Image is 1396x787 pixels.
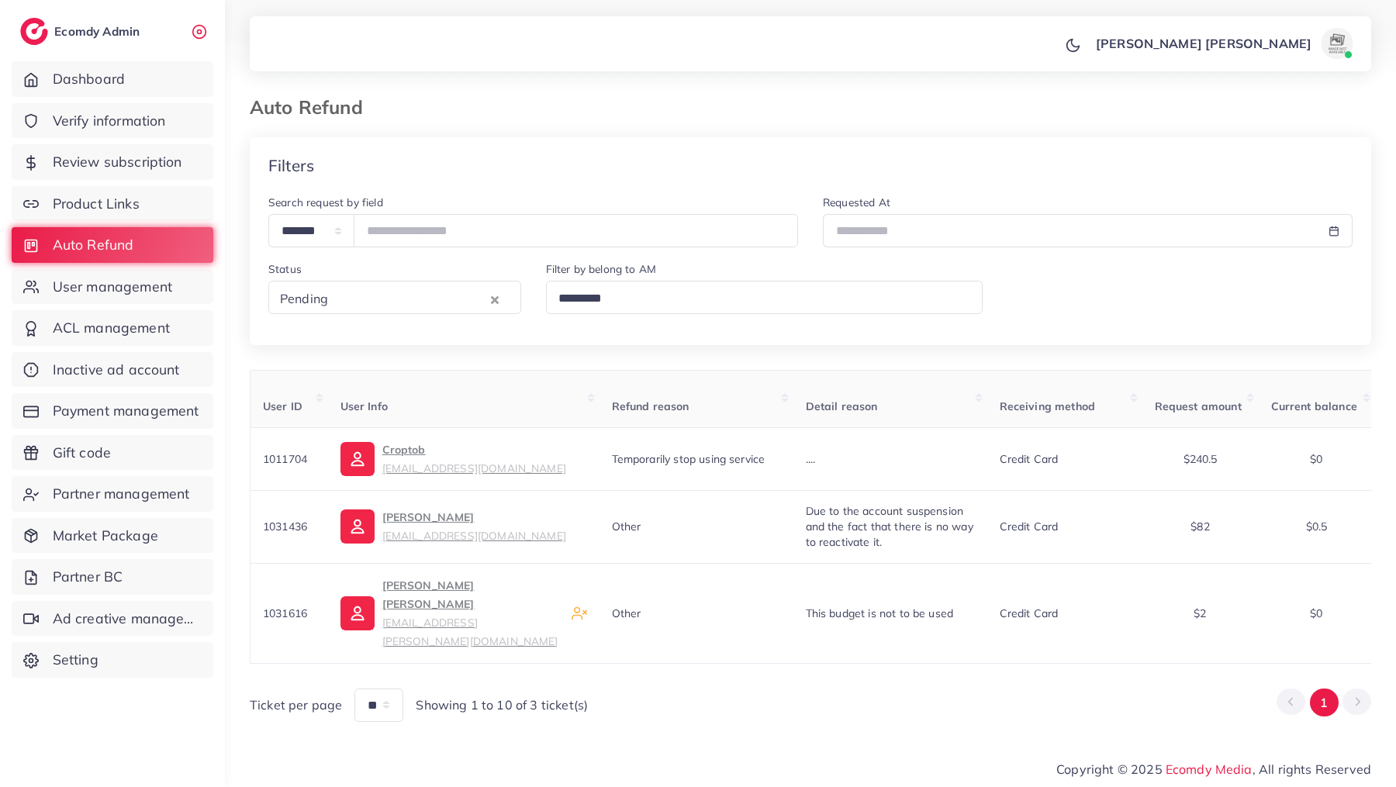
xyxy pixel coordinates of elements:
[12,476,213,512] a: Partner management
[277,288,331,311] span: Pending
[806,606,954,620] span: This budget is not to be used
[53,401,199,421] span: Payment management
[20,18,48,45] img: logo
[53,152,182,172] span: Review subscription
[12,186,213,222] a: Product Links
[268,281,521,314] div: Search for option
[53,69,125,89] span: Dashboard
[1253,760,1371,778] span: , All rights Reserved
[20,18,143,45] a: logoEcomdy Admin
[1056,760,1371,778] span: Copyright © 2025
[1096,34,1311,53] p: [PERSON_NAME] [PERSON_NAME]
[1271,399,1357,413] span: Current balance
[806,452,816,466] span: ....
[1310,606,1322,620] span: $0
[53,650,98,670] span: Setting
[340,508,566,545] a: [PERSON_NAME][EMAIL_ADDRESS][DOMAIN_NAME]
[263,519,307,533] span: 1031436
[1310,452,1322,466] span: $0
[1190,519,1209,533] span: $82
[1000,450,1059,468] p: Credit card
[268,261,302,277] label: Status
[12,435,213,471] a: Gift code
[1166,761,1253,777] a: Ecomdy Media
[1310,689,1339,717] button: Go to page 1
[340,440,566,478] a: Croptob[EMAIL_ADDRESS][DOMAIN_NAME]
[1306,519,1328,533] span: $0.5
[340,576,559,651] a: [PERSON_NAME] [PERSON_NAME][EMAIL_ADDRESS][PERSON_NAME][DOMAIN_NAME]
[612,606,641,620] span: Other
[53,318,170,338] span: ACL management
[340,596,375,630] img: ic-user-info.36bf1079.svg
[12,601,213,637] a: Ad creative management
[12,393,213,429] a: Payment management
[53,443,111,463] span: Gift code
[553,287,963,311] input: Search for option
[340,442,375,476] img: ic-user-info.36bf1079.svg
[12,518,213,554] a: Market Package
[12,269,213,305] a: User management
[263,606,307,620] span: 1031616
[416,696,588,714] span: Showing 1 to 10 of 3 ticket(s)
[268,156,314,175] h4: Filters
[612,399,689,413] span: Refund reason
[806,399,878,413] span: Detail reason
[53,194,140,214] span: Product Links
[12,642,213,678] a: Setting
[53,567,123,587] span: Partner BC
[333,287,486,311] input: Search for option
[382,461,566,475] small: [EMAIL_ADDRESS][DOMAIN_NAME]
[382,576,559,651] p: [PERSON_NAME] [PERSON_NAME]
[12,559,213,595] a: Partner BC
[53,526,158,546] span: Market Package
[1000,517,1059,536] p: Credit card
[53,484,190,504] span: Partner management
[340,399,388,413] span: User Info
[382,440,566,478] p: Croptob
[12,144,213,180] a: Review subscription
[382,529,566,542] small: [EMAIL_ADDRESS][DOMAIN_NAME]
[382,508,566,545] p: [PERSON_NAME]
[53,111,166,131] span: Verify information
[12,103,213,139] a: Verify information
[12,227,213,263] a: Auto Refund
[1183,452,1218,466] span: $240.5
[250,96,375,119] h3: Auto Refund
[263,399,302,413] span: User ID
[612,452,765,466] span: Temporarily stop using service
[612,519,641,533] span: Other
[546,261,657,277] label: Filter by belong to AM
[491,290,499,308] button: Clear Selected
[1322,28,1353,59] img: avatar
[340,509,375,544] img: ic-user-info.36bf1079.svg
[268,195,383,210] label: Search request by field
[263,452,307,466] span: 1011704
[12,61,213,97] a: Dashboard
[250,696,342,714] span: Ticket per page
[12,310,213,346] a: ACL management
[12,352,213,388] a: Inactive ad account
[382,616,558,647] small: [EMAIL_ADDRESS][PERSON_NAME][DOMAIN_NAME]
[546,281,983,314] div: Search for option
[54,24,143,39] h2: Ecomdy Admin
[53,277,172,297] span: User management
[1000,399,1096,413] span: Receiving method
[1087,28,1359,59] a: [PERSON_NAME] [PERSON_NAME]avatar
[806,504,973,550] span: Due to the account suspension and the fact that there is no way to reactivate it.
[1000,604,1059,623] p: Credit card
[53,360,180,380] span: Inactive ad account
[823,195,890,210] label: Requested At
[1155,399,1242,413] span: Request amount
[1277,689,1371,717] ul: Pagination
[53,235,134,255] span: Auto Refund
[53,609,202,629] span: Ad creative management
[1194,606,1206,620] span: $2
